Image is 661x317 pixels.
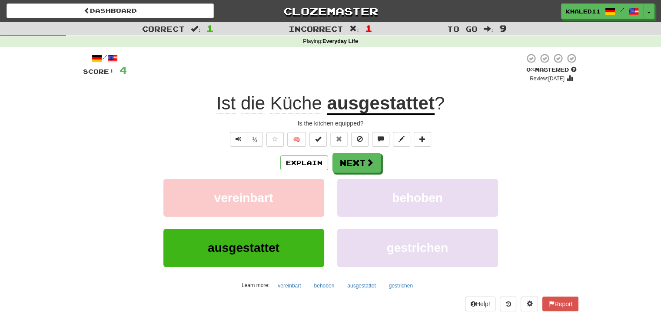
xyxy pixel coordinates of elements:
[447,24,478,33] span: To go
[228,132,263,147] div: Text-to-speech controls
[7,3,214,18] a: Dashboard
[342,279,380,292] button: ausgestattet
[206,23,214,33] span: 1
[526,66,535,73] span: 0 %
[191,25,200,33] span: :
[337,229,498,267] button: gestrichen
[241,93,265,114] span: die
[351,132,369,147] button: Ignore sentence (alt+i)
[530,76,565,82] small: Review: [DATE]
[330,132,348,147] button: Reset to 0% Mastered (alt+r)
[83,68,114,75] span: Score:
[309,132,327,147] button: Set this sentence to 100% Mastered (alt+m)
[242,282,269,288] small: Learn more:
[349,25,359,33] span: :
[620,7,624,13] span: /
[387,241,448,254] span: gestrichen
[83,119,578,128] div: Is the kitchen equipped?
[227,3,434,19] a: Clozemaster
[216,93,236,114] span: Ist
[500,297,516,311] button: Round history (alt+y)
[287,132,306,147] button: 🧠
[309,279,339,292] button: behoben
[566,7,601,15] span: khaled11
[120,65,127,76] span: 4
[327,93,434,115] u: ausgestattet
[214,191,273,205] span: vereinbart
[337,179,498,217] button: behoben
[289,24,343,33] span: Incorrect
[525,66,578,74] div: Mastered
[542,297,578,311] button: Report
[392,191,443,205] span: behoben
[247,132,263,147] button: ½
[163,229,324,267] button: ausgestattet
[280,155,328,170] button: Explain
[393,132,410,147] button: Edit sentence (alt+d)
[266,132,284,147] button: Favorite sentence (alt+f)
[83,53,127,64] div: /
[208,241,279,254] span: ausgestattet
[484,25,493,33] span: :
[365,23,372,33] span: 1
[384,279,418,292] button: gestrichen
[499,23,507,33] span: 9
[273,279,306,292] button: vereinbart
[435,93,445,113] span: ?
[332,153,381,173] button: Next
[465,297,496,311] button: Help!
[270,93,322,114] span: Küche
[322,38,358,44] strong: Everyday Life
[163,179,324,217] button: vereinbart
[561,3,644,19] a: khaled11 /
[372,132,389,147] button: Discuss sentence (alt+u)
[142,24,185,33] span: Correct
[414,132,431,147] button: Add to collection (alt+a)
[230,132,247,147] button: Play sentence audio (ctl+space)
